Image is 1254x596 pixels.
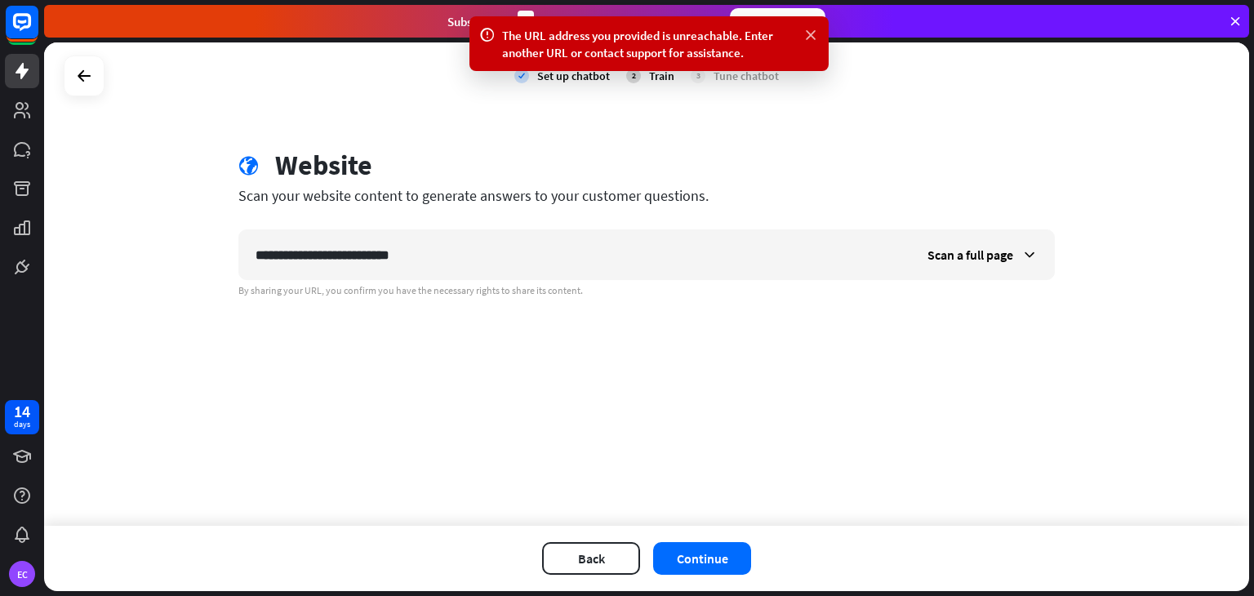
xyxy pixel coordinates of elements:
span: Scan a full page [927,247,1013,263]
div: Subscribe now [730,8,825,34]
div: 3 [518,11,534,33]
button: Continue [653,542,751,575]
button: Back [542,542,640,575]
div: Subscribe in days to get your first month for $1 [447,11,717,33]
div: 2 [626,69,641,83]
i: check [514,69,529,83]
div: Tune chatbot [714,69,779,83]
div: Train [649,69,674,83]
div: 14 [14,404,30,419]
div: By sharing your URL, you confirm you have the necessary rights to share its content. [238,284,1055,297]
div: EC [9,561,35,587]
div: 3 [691,69,705,83]
div: The URL address you provided is unreachable. Enter another URL or contact support for assistance. [502,27,796,61]
div: Set up chatbot [537,69,610,83]
i: globe [238,156,259,176]
div: Scan your website content to generate answers to your customer questions. [238,186,1055,205]
div: Website [275,149,372,182]
div: days [14,419,30,430]
button: Open LiveChat chat widget [13,7,62,56]
a: 14 days [5,400,39,434]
